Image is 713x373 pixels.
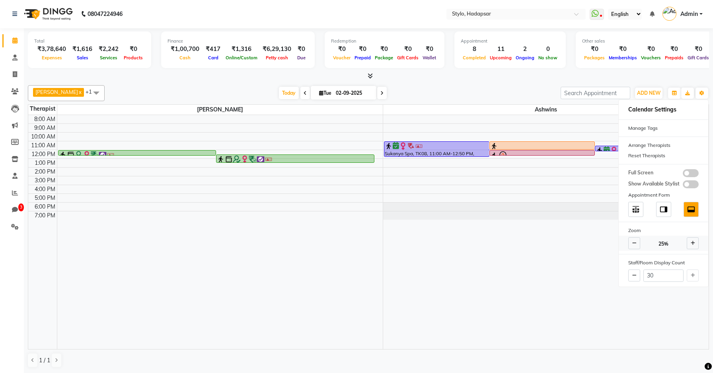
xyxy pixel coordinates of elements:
[295,55,308,61] span: Due
[18,203,24,211] span: 3
[98,55,119,61] span: Services
[619,225,708,236] div: Zoom
[658,240,668,248] span: 25%
[35,89,78,95] span: [PERSON_NAME]
[33,159,57,167] div: 1:00 PM
[57,105,383,115] span: [PERSON_NAME]
[317,90,333,96] span: Tue
[582,45,607,54] div: ₹0
[461,45,488,54] div: 8
[490,142,594,149] div: [PERSON_NAME], TK06, 11:00 AM-12:00 PM, Lotus Facial
[294,45,308,54] div: ₹0
[619,190,708,200] div: Appointment Form
[34,45,69,54] div: ₹3,78,640
[383,105,709,115] span: ashwins
[582,55,607,61] span: Packages
[461,38,559,45] div: Appointment
[637,90,660,96] span: ADD NEW
[488,55,514,61] span: Upcoming
[687,205,695,214] img: dock_bottom.svg
[619,103,708,116] h6: Calendar Settings
[595,146,700,151] div: Sukanya Spa, TK08, 11:30 AM-11:45 AM, 15 min service
[331,45,353,54] div: ₹0
[206,55,220,61] span: Card
[259,45,294,54] div: ₹6,29,130
[40,55,64,61] span: Expenses
[619,123,708,133] div: Manage Tags
[33,211,57,220] div: 7:00 PM
[373,55,395,61] span: Package
[619,150,708,161] div: Reset Therapists
[395,55,421,61] span: Gift Cards
[75,55,90,61] span: Sales
[395,45,421,54] div: ₹0
[33,115,57,123] div: 8:00 AM
[224,45,259,54] div: ₹1,316
[122,55,145,61] span: Products
[78,89,82,95] a: x
[663,45,686,54] div: ₹0
[33,185,57,193] div: 4:00 PM
[33,168,57,176] div: 2:00 PM
[421,45,438,54] div: ₹0
[20,3,75,25] img: logo
[33,194,57,202] div: 5:00 PM
[353,45,373,54] div: ₹0
[686,55,711,61] span: Gift Cards
[373,45,395,54] div: ₹0
[333,87,373,99] input: 2025-09-02
[353,55,373,61] span: Prepaid
[582,38,711,45] div: Other sales
[662,7,676,21] img: Admin
[490,150,594,155] div: [PERSON_NAME], TK06, 12:00 PM-12:20 PM, Automation-service1
[58,150,216,155] div: [PERSON_NAME], TK02, 12:00 PM-12:30 PM, Orange Facial 2
[628,180,680,188] span: Show Available Stylist
[28,105,57,113] div: Therapist
[168,38,308,45] div: Finance
[488,45,514,54] div: 11
[88,3,123,25] b: 08047224946
[39,356,50,365] span: 1 / 1
[331,55,353,61] span: Voucher
[680,10,698,18] span: Admin
[33,176,57,185] div: 3:00 PM
[86,88,98,95] span: +1
[216,155,374,162] div: [PERSON_NAME], TK02, 12:30 PM-01:30 PM, Lotus Facial
[29,133,57,141] div: 10:00 AM
[607,55,639,61] span: Memberships
[536,55,559,61] span: No show
[224,55,259,61] span: Online/Custom
[95,45,122,54] div: ₹2,242
[561,87,630,99] input: Search Appointment
[34,38,145,45] div: Total
[686,45,711,54] div: ₹0
[122,45,145,54] div: ₹0
[168,45,203,54] div: ₹1,00,700
[264,55,290,61] span: Petty cash
[639,45,663,54] div: ₹0
[619,258,708,268] div: Staff/Room Display Count
[33,203,57,211] div: 6:00 PM
[619,140,708,150] div: Arrange Therapists
[628,169,653,177] span: Full Screen
[69,45,95,54] div: ₹1,616
[639,55,663,61] span: Vouchers
[461,55,488,61] span: Completed
[607,45,639,54] div: ₹0
[536,45,559,54] div: 0
[177,55,193,61] span: Cash
[663,55,686,61] span: Prepaids
[635,88,662,99] button: ADD NEW
[384,142,489,156] div: Sukanya Spa, TK08, 11:00 AM-12:50 PM, [PERSON_NAME] Facial
[659,205,668,214] img: dock_right.svg
[631,205,640,214] img: table_move_above.svg
[33,124,57,132] div: 9:00 AM
[2,203,21,217] a: 3
[29,141,57,150] div: 11:00 AM
[331,38,438,45] div: Redemption
[279,87,299,99] span: Today
[514,55,536,61] span: Ongoing
[203,45,224,54] div: ₹417
[514,45,536,54] div: 2
[421,55,438,61] span: Wallet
